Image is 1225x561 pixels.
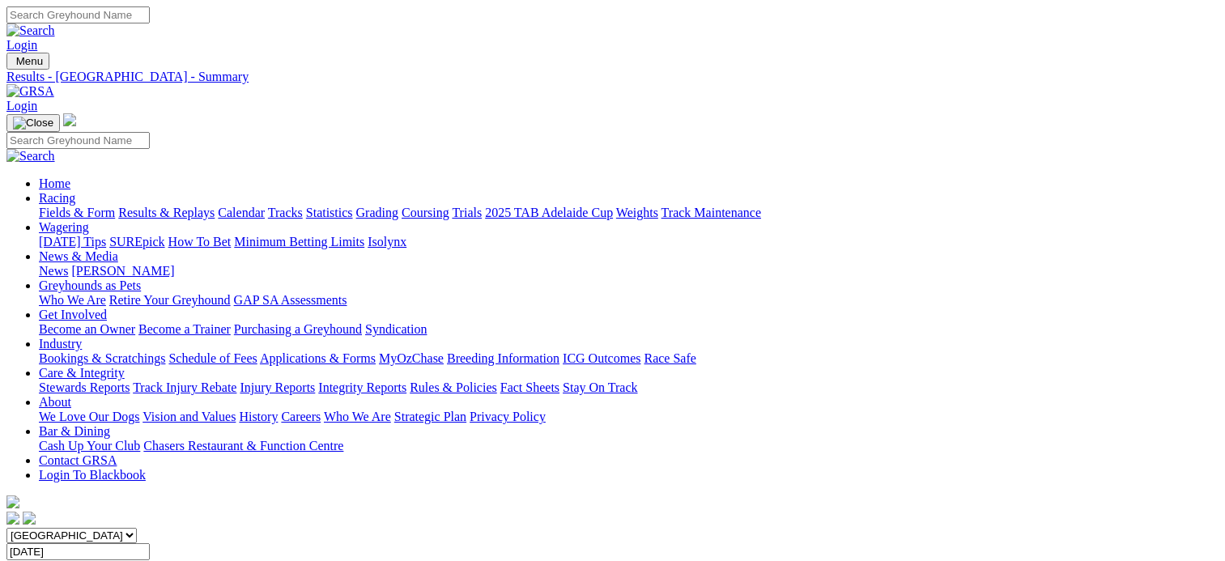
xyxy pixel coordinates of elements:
div: Industry [39,351,1219,366]
div: About [39,410,1219,424]
a: Cash Up Your Club [39,439,140,453]
a: Stay On Track [563,380,637,394]
a: Bookings & Scratchings [39,351,165,365]
a: Results & Replays [118,206,215,219]
a: MyOzChase [379,351,444,365]
a: Statistics [306,206,353,219]
img: logo-grsa-white.png [6,495,19,508]
a: Fact Sheets [500,380,559,394]
a: Integrity Reports [318,380,406,394]
a: Fields & Form [39,206,115,219]
a: Careers [281,410,321,423]
a: How To Bet [168,235,232,249]
a: Trials [452,206,482,219]
a: Calendar [218,206,265,219]
input: Select date [6,543,150,560]
a: Who We Are [39,293,106,307]
div: Wagering [39,235,1219,249]
a: Rules & Policies [410,380,497,394]
a: Isolynx [368,235,406,249]
a: Login To Blackbook [39,468,146,482]
a: GAP SA Assessments [234,293,347,307]
a: Results - [GEOGRAPHIC_DATA] - Summary [6,70,1219,84]
a: Who We Are [324,410,391,423]
a: Wagering [39,220,89,234]
span: Menu [16,55,43,67]
img: facebook.svg [6,512,19,525]
a: [DATE] Tips [39,235,106,249]
a: Schedule of Fees [168,351,257,365]
div: Get Involved [39,322,1219,337]
div: Bar & Dining [39,439,1219,453]
a: ICG Outcomes [563,351,640,365]
a: 2025 TAB Adelaide Cup [485,206,613,219]
a: Track Injury Rebate [133,380,236,394]
button: Toggle navigation [6,114,60,132]
a: Chasers Restaurant & Function Centre [143,439,343,453]
a: Login [6,99,37,113]
a: Strategic Plan [394,410,466,423]
a: Purchasing a Greyhound [234,322,362,336]
a: Breeding Information [447,351,559,365]
a: [PERSON_NAME] [71,264,174,278]
a: Become a Trainer [138,322,231,336]
a: Applications & Forms [260,351,376,365]
a: Home [39,176,70,190]
a: Track Maintenance [661,206,761,219]
img: Close [13,117,53,130]
a: Tracks [268,206,303,219]
a: History [239,410,278,423]
a: Contact GRSA [39,453,117,467]
div: Racing [39,206,1219,220]
a: News [39,264,68,278]
a: Greyhounds as Pets [39,278,141,292]
a: Privacy Policy [470,410,546,423]
a: Coursing [402,206,449,219]
a: About [39,395,71,409]
input: Search [6,6,150,23]
img: twitter.svg [23,512,36,525]
a: Get Involved [39,308,107,321]
a: Vision and Values [142,410,236,423]
a: Retire Your Greyhound [109,293,231,307]
div: Greyhounds as Pets [39,293,1219,308]
a: Login [6,38,37,52]
img: Search [6,23,55,38]
input: Search [6,132,150,149]
a: Industry [39,337,82,351]
a: SUREpick [109,235,164,249]
a: Care & Integrity [39,366,125,380]
a: Weights [616,206,658,219]
div: News & Media [39,264,1219,278]
img: logo-grsa-white.png [63,113,76,126]
button: Toggle navigation [6,53,49,70]
a: Grading [356,206,398,219]
a: We Love Our Dogs [39,410,139,423]
div: Care & Integrity [39,380,1219,395]
a: Bar & Dining [39,424,110,438]
img: Search [6,149,55,164]
a: Syndication [365,322,427,336]
a: Become an Owner [39,322,135,336]
a: Stewards Reports [39,380,130,394]
a: Injury Reports [240,380,315,394]
a: News & Media [39,249,118,263]
a: Race Safe [644,351,695,365]
a: Minimum Betting Limits [234,235,364,249]
a: Racing [39,191,75,205]
img: GRSA [6,84,54,99]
